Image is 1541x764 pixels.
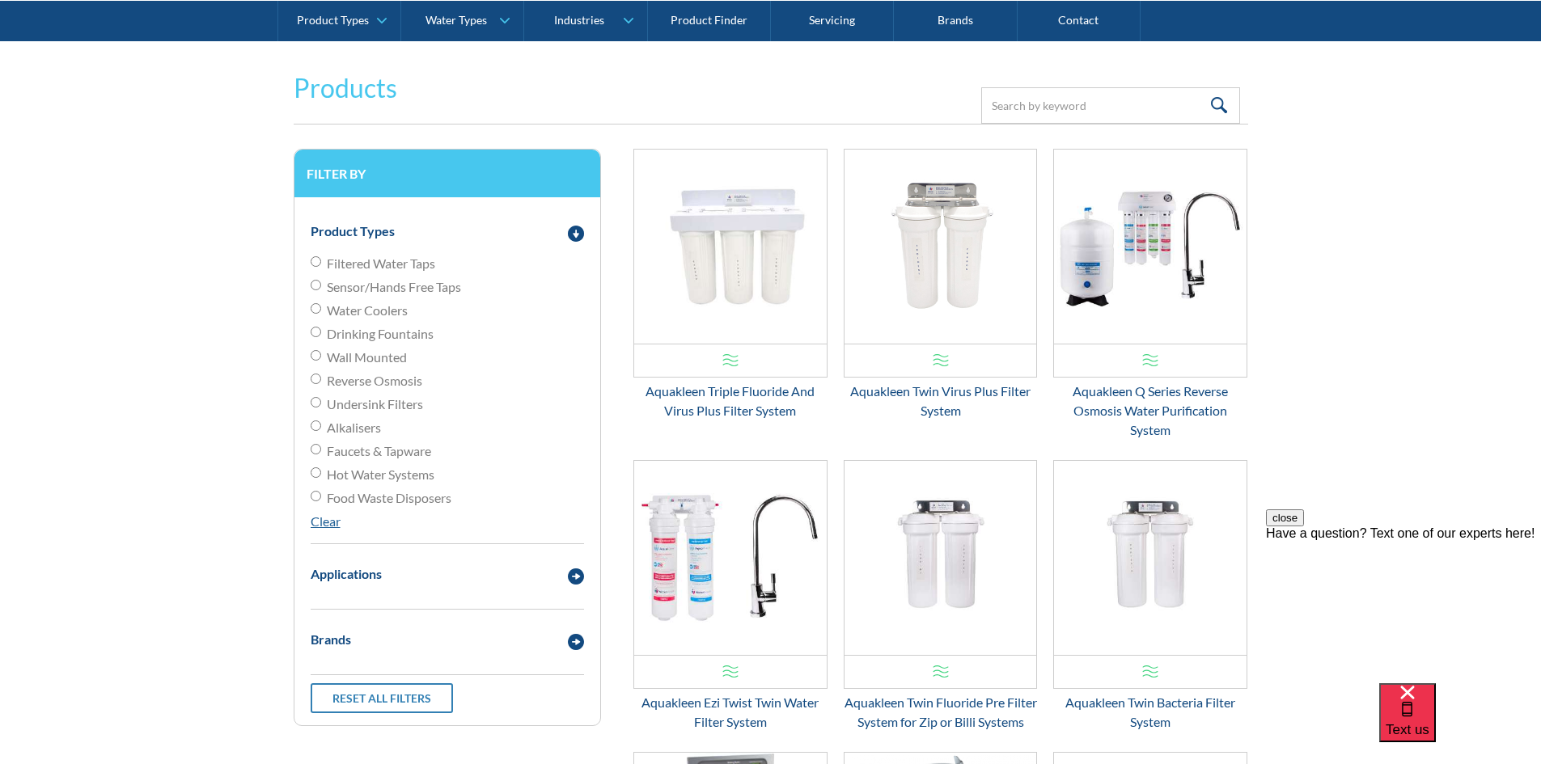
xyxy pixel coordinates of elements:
[844,382,1038,420] div: Aquakleen Twin Virus Plus Filter System
[1053,149,1247,440] a: Aquakleen Q Series Reverse Osmosis Water Purification SystemAquakleen Q Series Reverse Osmosis Wa...
[844,149,1038,420] a: Aquakleen Twin Virus Plus Filter SystemAquakleen Twin Virus Plus Filter System
[327,301,408,320] span: Water Coolers
[327,277,461,297] span: Sensor/Hands Free Taps
[311,467,321,478] input: Hot Water Systems
[327,324,434,344] span: Drinking Fountains
[1053,460,1247,732] a: Aquakleen Twin Bacteria Filter SystemAquakleen Twin Bacteria Filter System
[634,150,827,344] img: Aquakleen Triple Fluoride And Virus Plus Filter System
[327,488,451,508] span: Food Waste Disposers
[844,460,1038,732] a: Aquakleen Twin Fluoride Pre Filter System for Zip or Billi SystemsAquakleen Twin Fluoride Pre Fil...
[327,371,422,390] span: Reverse Osmosis
[311,513,341,529] a: Clear
[327,441,431,461] span: Faucets & Tapware
[1266,509,1541,703] iframe: podium webchat widget prompt
[1379,683,1541,764] iframe: podium webchat widget bubble
[311,444,321,454] input: Faucets & Tapware
[1054,461,1247,655] img: Aquakleen Twin Bacteria Filter System
[311,327,321,337] input: Drinking Fountains
[844,693,1038,732] div: Aquakleen Twin Fluoride Pre Filter System for Zip or Billi Systems
[297,13,369,27] div: Product Types
[311,564,382,584] div: Applications
[425,13,487,27] div: Water Types
[294,69,397,108] h2: Products
[311,256,321,267] input: Filtered Water Taps
[633,460,828,732] a: Aquakleen Ezi Twist Twin Water Filter SystemAquakleen Ezi Twist Twin Water Filter System
[1053,693,1247,732] div: Aquakleen Twin Bacteria Filter System
[981,87,1240,124] input: Search by keyword
[1053,382,1247,440] div: Aquakleen Q Series Reverse Osmosis Water Purification System
[311,303,321,314] input: Water Coolers
[311,280,321,290] input: Sensor/Hands Free Taps
[311,350,321,361] input: Wall Mounted
[633,382,828,420] div: Aquakleen Triple Fluoride And Virus Plus Filter System
[327,465,434,484] span: Hot Water Systems
[845,461,1037,655] img: Aquakleen Twin Fluoride Pre Filter System for Zip or Billi Systems
[633,693,828,732] div: Aquakleen Ezi Twist Twin Water Filter System
[327,348,407,367] span: Wall Mounted
[311,374,321,384] input: Reverse Osmosis
[311,491,321,501] input: Food Waste Disposers
[327,254,435,273] span: Filtered Water Taps
[1054,150,1247,344] img: Aquakleen Q Series Reverse Osmosis Water Purification System
[634,461,827,655] img: Aquakleen Ezi Twist Twin Water Filter System
[845,150,1037,344] img: Aquakleen Twin Virus Plus Filter System
[307,166,588,181] h3: Filter by
[311,630,351,649] div: Brands
[311,222,395,241] div: Product Types
[311,397,321,407] input: Undersink Filters
[327,418,381,437] span: Alkalisers
[633,149,828,420] a: Aquakleen Triple Fluoride And Virus Plus Filter SystemAquakleen Triple Fluoride And Virus Plus Fi...
[311,420,321,431] input: Alkalisers
[327,395,423,414] span: Undersink Filters
[554,13,604,27] div: Industries
[311,683,453,713] a: Reset all filters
